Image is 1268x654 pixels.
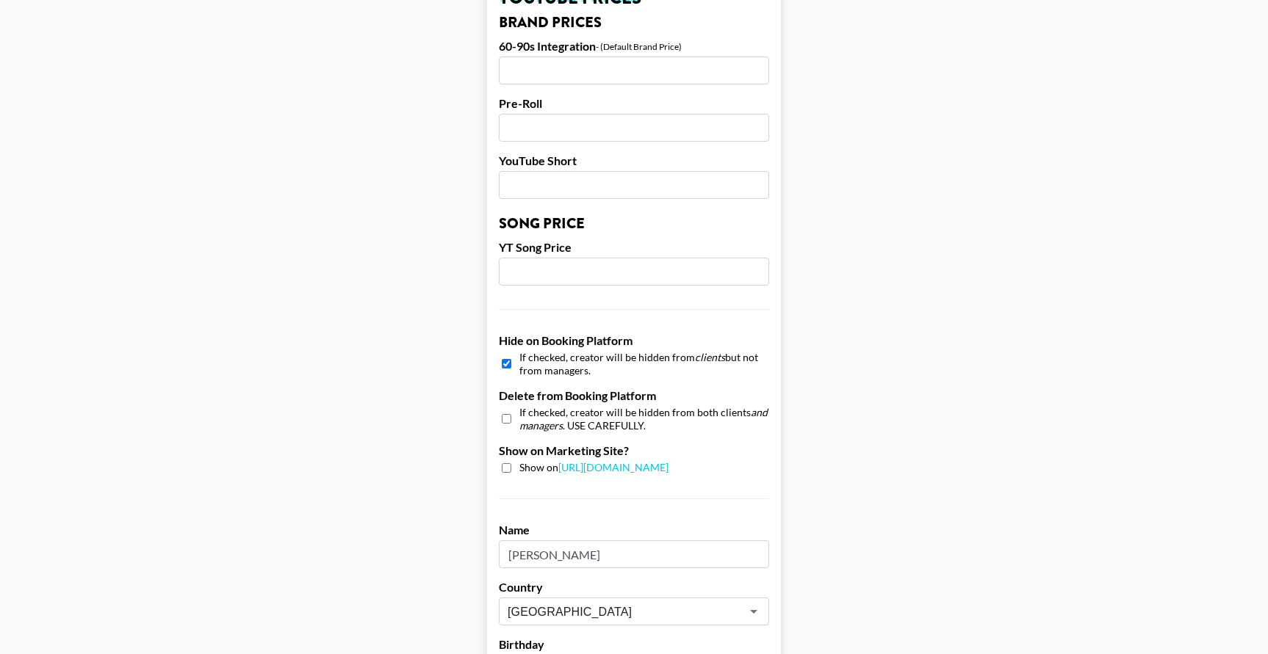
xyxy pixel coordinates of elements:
[499,637,769,652] label: Birthday
[519,461,669,475] span: Show on
[519,406,769,432] span: If checked, creator will be hidden from both clients . USE CAREFULLY.
[499,217,769,231] h3: Song Price
[499,388,769,403] label: Delete from Booking Platform
[499,153,769,168] label: YouTube Short
[558,461,669,473] a: [URL][DOMAIN_NAME]
[499,15,769,30] h3: Brand Prices
[499,240,769,255] label: YT Song Price
[499,580,769,595] label: Country
[499,39,596,54] label: 60-90s Integration
[743,601,764,622] button: Open
[499,523,769,537] label: Name
[519,351,769,377] span: If checked, creator will be hidden from but not from managers.
[499,96,769,111] label: Pre-Roll
[499,443,769,458] label: Show on Marketing Site?
[596,41,682,52] div: - (Default Brand Price)
[695,351,725,363] em: clients
[519,406,768,432] em: and managers
[499,333,769,348] label: Hide on Booking Platform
